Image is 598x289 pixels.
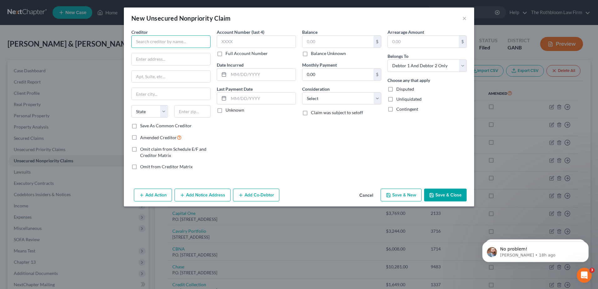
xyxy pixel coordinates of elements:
div: $ [373,68,381,80]
label: Last Payment Date [217,86,253,92]
span: Omit claim from Schedule E/F and Creditor Matrix [140,146,206,158]
label: Balance Unknown [311,50,346,57]
input: MM/DD/YYYY [229,93,296,104]
label: Full Account Number [226,50,268,57]
input: XXXX [217,35,296,48]
input: 0.00 [302,68,373,80]
button: Cancel [354,189,378,202]
span: Disputed [396,86,414,92]
div: New Unsecured Nonpriority Claim [131,14,231,23]
input: 0.00 [302,36,373,48]
label: Account Number (last 4) [217,29,264,35]
button: Add Notice Address [175,189,231,202]
span: Omit from Creditor Matrix [140,164,193,169]
label: Balance [302,29,317,35]
iframe: Intercom live chat [577,268,592,283]
input: Enter zip... [174,105,211,118]
label: Unknown [226,107,244,113]
span: Contingent [396,106,418,112]
div: $ [459,36,466,48]
span: Claim was subject to setoff [311,110,363,115]
label: Save As Common Creditor [140,123,192,129]
button: Save & Close [424,189,467,202]
iframe: Intercom notifications message [473,228,598,272]
button: Save & New [381,189,422,202]
button: Add Action [134,189,172,202]
input: Enter city... [132,88,210,100]
span: Creditor [131,29,148,35]
label: Monthly Payment [302,62,337,68]
input: Search creditor by name... [131,35,210,48]
div: $ [373,36,381,48]
label: Arrearage Amount [388,29,424,35]
span: Unliquidated [396,96,422,102]
span: 3 [590,268,595,273]
label: Date Incurred [217,62,244,68]
label: Choose any that apply [388,77,430,84]
input: Enter address... [132,53,210,65]
input: MM/DD/YYYY [229,68,296,80]
button: × [462,14,467,22]
input: 0.00 [388,36,459,48]
input: Apt, Suite, etc... [132,71,210,83]
button: Add Co-Debtor [233,189,279,202]
label: Consideration [302,86,330,92]
span: Amended Creditor [140,135,177,140]
span: Belongs To [388,53,408,59]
